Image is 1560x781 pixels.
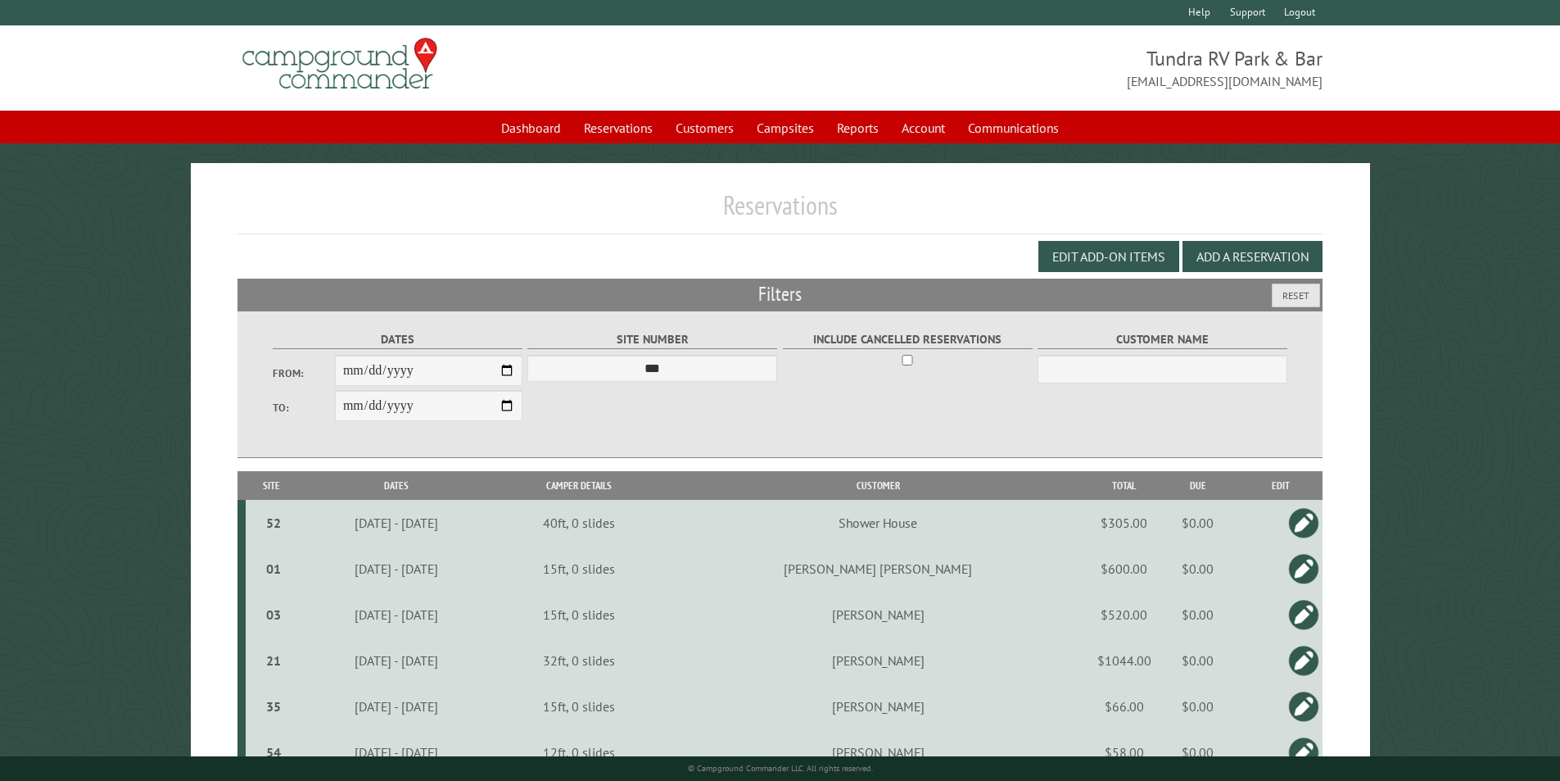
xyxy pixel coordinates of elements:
[892,112,955,143] a: Account
[664,638,1092,683] td: [PERSON_NAME]
[664,500,1092,546] td: Shower House
[301,652,491,669] div: [DATE] - [DATE]
[574,112,662,143] a: Reservations
[252,561,296,577] div: 01
[827,112,889,143] a: Reports
[237,189,1323,234] h1: Reservations
[301,515,491,531] div: [DATE] - [DATE]
[237,32,442,96] img: Campground Commander
[664,546,1092,592] td: [PERSON_NAME] [PERSON_NAME]
[1157,471,1239,500] th: Due
[301,561,491,577] div: [DATE] - [DATE]
[1157,500,1239,546] td: $0.00
[252,652,296,669] div: 21
[1092,592,1157,638] td: $520.00
[252,606,296,623] div: 03
[664,683,1092,729] td: [PERSON_NAME]
[1092,546,1157,592] td: $600.00
[666,112,744,143] a: Customers
[494,683,664,729] td: 15ft, 0 slides
[1272,284,1320,307] button: Reset
[491,112,571,143] a: Dashboard
[301,698,491,715] div: [DATE] - [DATE]
[1038,241,1179,272] button: Edit Add-on Items
[664,729,1092,776] td: [PERSON_NAME]
[237,279,1323,310] h2: Filters
[252,515,296,531] div: 52
[494,638,664,683] td: 32ft, 0 slides
[494,546,664,592] td: 15ft, 0 slides
[1092,729,1157,776] td: $58.00
[494,471,664,500] th: Camper Details
[494,500,664,546] td: 40ft, 0 slides
[273,366,335,381] label: From:
[1092,500,1157,546] td: $305.00
[1092,471,1157,500] th: Total
[273,330,522,349] label: Dates
[1038,330,1287,349] label: Customer Name
[301,606,491,623] div: [DATE] - [DATE]
[301,744,491,761] div: [DATE] - [DATE]
[780,45,1323,91] span: Tundra RV Park & Bar [EMAIL_ADDRESS][DOMAIN_NAME]
[1092,638,1157,683] td: $1044.00
[747,112,824,143] a: Campsites
[1157,592,1239,638] td: $0.00
[1157,546,1239,592] td: $0.00
[1182,241,1323,272] button: Add a Reservation
[527,330,777,349] label: Site Number
[1239,471,1323,500] th: Edit
[298,471,494,500] th: Dates
[1157,683,1239,729] td: $0.00
[783,330,1033,349] label: Include Cancelled Reservations
[664,592,1092,638] td: [PERSON_NAME]
[252,698,296,715] div: 35
[246,471,298,500] th: Site
[958,112,1069,143] a: Communications
[664,471,1092,500] th: Customer
[688,763,873,774] small: © Campground Commander LLC. All rights reserved.
[1157,638,1239,683] td: $0.00
[273,400,335,415] label: To:
[494,592,664,638] td: 15ft, 0 slides
[1092,683,1157,729] td: $66.00
[252,744,296,761] div: 54
[1157,729,1239,776] td: $0.00
[494,729,664,776] td: 12ft, 0 slides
